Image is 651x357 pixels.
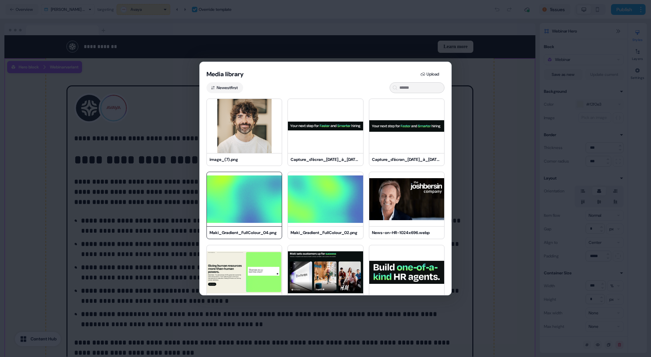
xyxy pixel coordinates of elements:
[372,229,441,236] div: News-on-HR-1024x696.webp
[369,172,444,226] img: News-on-HR-1024x696.webp
[210,229,279,236] div: Maki_Gradient_FullColour_04.png
[291,156,360,163] div: Capture_d’écran_[DATE]_à_[DATE].png
[207,99,282,153] img: image_(7).png
[288,99,363,153] img: Capture_d’écran_2025-09-10_à_18.03.55.png
[206,70,244,78] button: Media library
[210,156,279,163] div: image_(7).png
[369,245,444,299] img: image_1.png
[416,69,445,80] button: Upload
[207,245,282,299] img: Capture_d’écran_2025-09-03_à_11.00.58.png
[207,172,282,226] img: Maki_Gradient_FullColour_04.png
[369,99,444,153] img: Capture_d’écran_2025-09-10_à_18.02.50.png
[288,245,363,299] img: Capture_d’écran_2025-09-03_à_11.00.07.png
[372,156,441,163] div: Capture_d’écran_[DATE]_à_[DATE].png
[288,172,363,226] img: Maki_Gradient_FullColour_02.png
[206,82,243,93] button: Newestfirst
[291,229,360,236] div: Maki_Gradient_FullColour_02.png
